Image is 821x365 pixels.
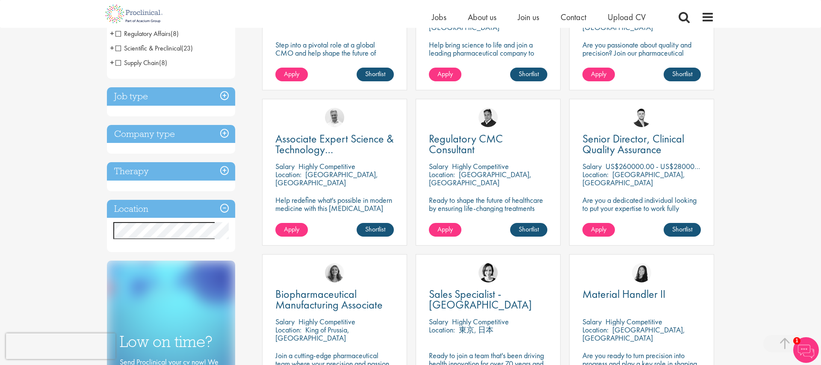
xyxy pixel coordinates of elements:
img: Nic Choa [478,263,498,282]
a: Contact [561,12,586,23]
span: Apply [437,69,453,78]
span: Senior Director, Clinical Quality Assurance [582,131,684,157]
p: Are you passionate about quality and precision? Join our pharmaceutical client and help ensure to... [582,41,701,81]
span: + [110,27,114,40]
img: Peter Duvall [478,108,498,127]
h3: Job type [107,87,235,106]
span: Regulatory CMC Consultant [429,131,503,157]
span: Location: [429,169,455,179]
img: Joshua Bye [325,108,344,127]
span: Sales Specialist - [GEOGRAPHIC_DATA] [429,287,532,312]
p: 東京, 日本 [459,325,493,335]
span: Salary [275,317,295,326]
span: 1 [793,337,800,344]
span: Apply [284,225,299,234]
p: King of Prussia, [GEOGRAPHIC_DATA] [275,325,349,343]
p: Highly Competitive [452,317,509,326]
p: [GEOGRAPHIC_DATA], [GEOGRAPHIC_DATA] [275,169,378,187]
p: Highly Competitive [452,161,509,171]
span: + [110,42,114,54]
span: Salary [429,317,448,326]
span: Salary [275,161,295,171]
iframe: reCAPTCHA [6,333,115,359]
a: Shortlist [357,68,394,81]
p: Highly Competitive [298,161,355,171]
h3: Low on time? [120,333,222,350]
img: Joshua Godden [632,108,651,127]
img: Chatbot [793,337,819,363]
span: + [110,56,114,69]
a: Shortlist [510,223,547,237]
p: [GEOGRAPHIC_DATA], [GEOGRAPHIC_DATA] [582,325,685,343]
span: Biopharmaceutical Manufacturing Associate [275,287,383,312]
a: Apply [582,223,615,237]
a: Jobs [432,12,446,23]
p: Step into a pivotal role at a global CMO and help shape the future of healthcare manufacturing. [275,41,394,65]
span: Regulatory Affairs [115,29,171,38]
p: [GEOGRAPHIC_DATA], [GEOGRAPHIC_DATA] [582,169,685,187]
span: Supply Chain [115,58,167,67]
span: Material Handler II [582,287,665,301]
span: Location: [582,169,608,179]
h3: Therapy [107,162,235,181]
a: Apply [275,223,308,237]
span: Associate Expert Science & Technology ([MEDICAL_DATA]) [275,131,394,167]
a: Material Handler II [582,289,701,300]
span: (23) [181,44,193,53]
a: Apply [429,68,461,81]
span: Salary [429,161,448,171]
p: Help bring science to life and join a leading pharmaceutical company to play a key role in delive... [429,41,547,81]
div: Company type [107,125,235,143]
p: US$260000.00 - US$280000.00 per annum [605,161,741,171]
span: (8) [171,29,179,38]
a: Sales Specialist - [GEOGRAPHIC_DATA] [429,289,547,310]
a: Apply [582,68,615,81]
p: Highly Competitive [605,317,662,326]
p: Highly Competitive [298,317,355,326]
p: [GEOGRAPHIC_DATA], [GEOGRAPHIC_DATA] [429,169,532,187]
span: (8) [159,58,167,67]
span: Apply [437,225,453,234]
span: Apply [284,69,299,78]
span: Location: [275,325,301,335]
span: Regulatory Affairs [115,29,179,38]
a: Apply [429,223,461,237]
a: Shortlist [664,223,701,237]
h3: Location [107,200,235,218]
a: Biopharmaceutical Manufacturing Associate [275,289,394,310]
a: Shortlist [357,223,394,237]
a: Senior Director, Clinical Quality Assurance [582,134,701,155]
img: Jackie Cerchio [325,263,344,282]
a: Upload CV [608,12,646,23]
span: Scientific & Preclinical [115,44,193,53]
p: Help redefine what's possible in modern medicine with this [MEDICAL_DATA] Associate Expert Scienc... [275,196,394,220]
img: Numhom Sudsok [632,263,651,282]
span: Supply Chain [115,58,159,67]
a: About us [468,12,496,23]
a: Associate Expert Science & Technology ([MEDICAL_DATA]) [275,134,394,155]
span: Scientific & Preclinical [115,44,181,53]
a: Join us [518,12,539,23]
span: Location: [275,169,301,179]
a: Shortlist [510,68,547,81]
p: Ready to shape the future of healthcare by ensuring life-changing treatments meet global regulato... [429,196,547,245]
span: Location: [429,325,455,335]
span: Apply [591,69,606,78]
a: Regulatory CMC Consultant [429,134,547,155]
span: Salary [582,317,602,326]
p: Are you a dedicated individual looking to put your expertise to work fully flexibly in a remote p... [582,196,701,237]
a: Shortlist [664,68,701,81]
